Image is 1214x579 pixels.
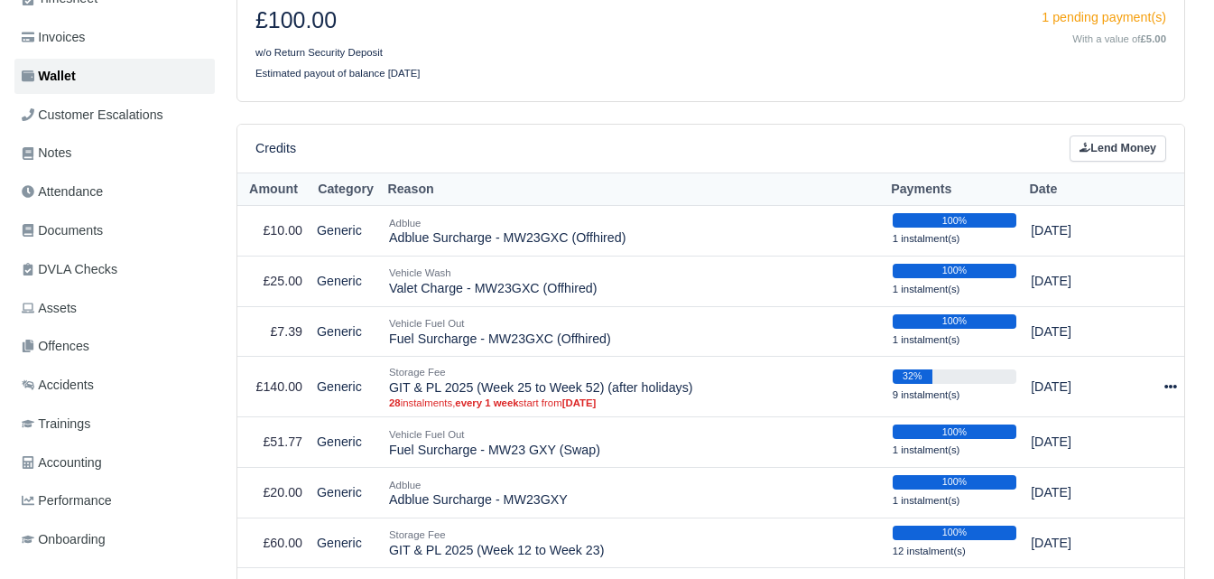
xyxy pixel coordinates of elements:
[14,98,215,133] a: Customer Escalations
[14,291,215,326] a: Assets
[14,135,215,171] a: Notes
[310,306,382,357] td: Generic
[1024,467,1141,518] td: [DATE]
[893,233,960,244] small: 1 instalment(s)
[382,206,885,257] td: Adblue Surcharge - MW23GXC (Offhired)
[22,414,90,434] span: Trainings
[389,397,401,408] strong: 28
[389,480,421,490] small: Adblue
[310,518,382,568] td: Generic
[14,445,215,481] a: Accounting
[310,467,382,518] td: Generic
[237,306,310,357] td: £7.39
[893,495,960,506] small: 1 instalment(s)
[893,526,1016,540] div: 100%
[14,59,215,94] a: Wallet
[255,7,698,34] h3: £100.00
[14,483,215,518] a: Performance
[893,546,966,556] small: 12 instalment(s)
[389,529,446,540] small: Storage Fee
[1024,357,1141,417] td: [DATE]
[1024,256,1141,306] td: [DATE]
[22,143,71,163] span: Notes
[1024,306,1141,357] td: [DATE]
[22,259,117,280] span: DVLA Checks
[1141,33,1166,44] strong: £5.00
[14,213,215,248] a: Documents
[22,375,94,396] span: Accidents
[310,206,382,257] td: Generic
[455,397,518,408] strong: every 1 week
[22,490,112,511] span: Performance
[893,314,1016,329] div: 100%
[22,220,103,241] span: Documents
[389,318,464,329] small: Vehicle Fuel Out
[22,27,85,48] span: Invoices
[893,284,960,294] small: 1 instalment(s)
[1024,173,1141,206] th: Date
[22,336,89,357] span: Offences
[389,267,451,278] small: Vehicle Wash
[382,256,885,306] td: Valet Charge - MW23GXC (Offhired)
[382,357,885,417] td: GIT & PL 2025 (Week 25 to Week 52) (after holidays)
[389,429,464,440] small: Vehicle Fuel Out
[237,417,310,468] td: £51.77
[22,105,163,126] span: Customer Escalations
[1024,206,1141,257] td: [DATE]
[382,467,885,518] td: Adblue Surcharge - MW23GXY
[310,417,382,468] td: Generic
[893,369,932,384] div: 32%
[14,522,215,557] a: Onboarding
[237,256,310,306] td: £25.00
[237,518,310,568] td: £60.00
[310,357,382,417] td: Generic
[22,453,102,473] span: Accounting
[389,397,878,409] small: instalments, start from
[725,7,1167,28] div: 1 pending payment(s)
[310,256,382,306] td: Generic
[22,529,106,550] span: Onboarding
[893,425,1016,439] div: 100%
[893,389,960,400] small: 9 instalment(s)
[893,264,1016,278] div: 100%
[1024,518,1141,568] td: [DATE]
[382,306,885,357] td: Fuel Surcharge - MW23GXC (Offhired)
[382,417,885,468] td: Fuel Surcharge - MW23 GXY (Swap)
[22,66,76,87] span: Wallet
[893,213,1016,228] div: 100%
[310,173,382,206] th: Category
[22,298,77,319] span: Assets
[1024,417,1141,468] td: [DATE]
[1070,135,1166,162] a: Lend Money
[1072,33,1166,44] small: With a value of
[255,141,296,156] h6: Credits
[389,367,446,378] small: Storage Fee
[237,357,310,417] td: £140.00
[382,173,885,206] th: Reason
[14,252,215,287] a: DVLA Checks
[893,475,1016,490] div: 100%
[14,329,215,364] a: Offences
[237,206,310,257] td: £10.00
[14,406,215,442] a: Trainings
[885,173,1024,206] th: Payments
[14,20,215,55] a: Invoices
[382,518,885,568] td: GIT & PL 2025 (Week 12 to Week 23)
[562,397,597,408] strong: [DATE]
[893,444,960,455] small: 1 instalment(s)
[893,334,960,345] small: 1 instalment(s)
[14,174,215,210] a: Attendance
[237,173,310,206] th: Amount
[22,182,103,202] span: Attendance
[1124,492,1214,579] iframe: Chat Widget
[237,467,310,518] td: £20.00
[255,68,421,79] small: Estimated payout of balance [DATE]
[14,368,215,403] a: Accidents
[389,218,421,229] small: Adblue
[255,47,383,58] small: w/o Return Security Deposit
